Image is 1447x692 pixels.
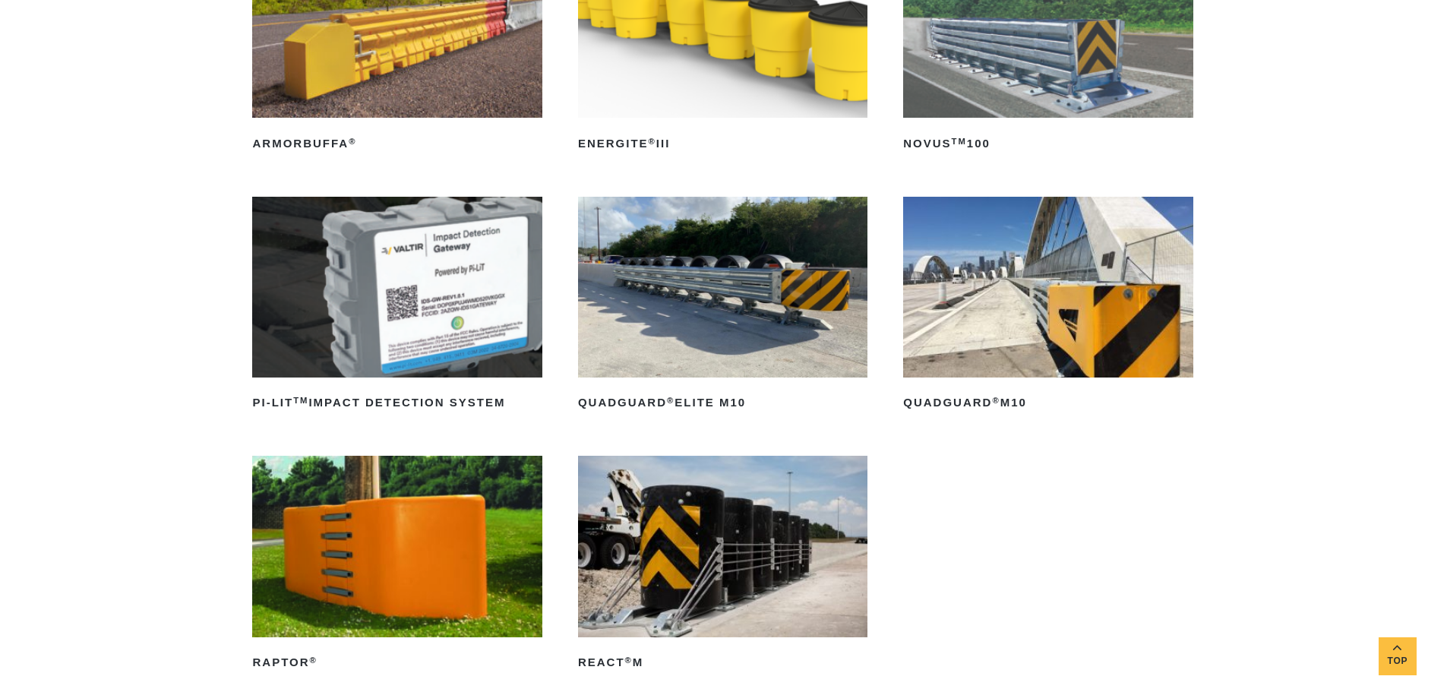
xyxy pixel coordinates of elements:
a: QuadGuard®Elite M10 [578,197,867,416]
span: Top [1379,653,1417,670]
sup: TM [293,396,308,405]
sup: ® [667,396,675,405]
sup: ® [992,396,1000,405]
h2: ArmorBuffa [252,131,542,156]
h2: QuadGuard M10 [903,391,1193,416]
sup: ® [349,137,356,146]
h2: QuadGuard Elite M10 [578,391,867,416]
h2: ENERGITE III [578,131,867,156]
sup: TM [952,137,967,146]
h2: PI-LIT Impact Detection System [252,391,542,416]
sup: ® [649,137,656,146]
a: RAPTOR® [252,456,542,675]
a: Top [1379,637,1417,675]
sup: ® [310,656,318,665]
sup: ® [625,656,633,665]
h2: REACT M [578,651,867,675]
a: PI-LITTMImpact Detection System [252,197,542,416]
h2: NOVUS 100 [903,131,1193,156]
h2: RAPTOR [252,651,542,675]
a: QuadGuard®M10 [903,197,1193,416]
a: REACT®M [578,456,867,675]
